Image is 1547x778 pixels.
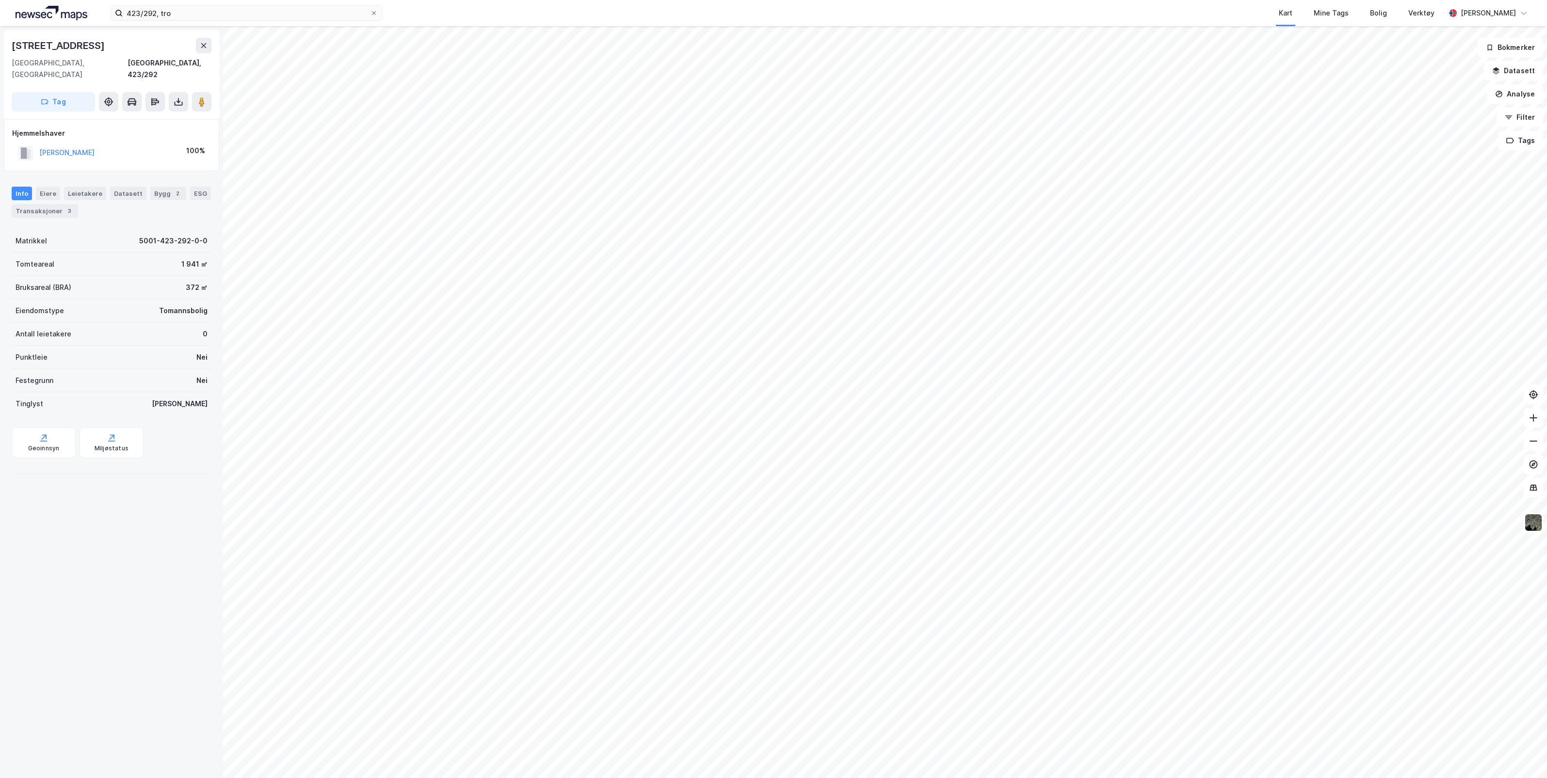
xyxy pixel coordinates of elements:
div: Kart [1279,7,1292,19]
div: Punktleie [16,351,48,363]
div: Bygg [150,187,186,200]
div: ESG [190,187,211,200]
div: Festegrunn [16,375,53,386]
div: Tomannsbolig [159,305,208,317]
button: Datasett [1484,61,1543,80]
div: Info [12,187,32,200]
div: Geoinnsyn [28,445,60,452]
button: Bokmerker [1478,38,1543,57]
div: Nei [196,375,208,386]
div: 0 [203,328,208,340]
img: logo.a4113a55bc3d86da70a041830d287a7e.svg [16,6,87,20]
div: Antall leietakere [16,328,71,340]
button: Filter [1497,108,1543,127]
div: 3 [64,206,74,216]
div: [GEOGRAPHIC_DATA], [GEOGRAPHIC_DATA] [12,57,128,80]
div: [PERSON_NAME] [1461,7,1516,19]
div: 2 [173,189,182,198]
div: Transaksjoner [12,204,78,218]
img: 9k= [1524,513,1543,532]
div: 1 941 ㎡ [181,258,208,270]
button: Tags [1498,131,1543,150]
div: Eiendomstype [16,305,64,317]
div: [PERSON_NAME] [152,398,208,410]
div: 100% [186,145,205,157]
div: Nei [196,351,208,363]
button: Tag [12,92,95,111]
div: Eiere [36,187,60,200]
div: Datasett [110,187,146,200]
div: Bruksareal (BRA) [16,282,71,293]
div: Leietakere [64,187,106,200]
div: 372 ㎡ [186,282,208,293]
div: Hjemmelshaver [12,127,211,139]
div: [STREET_ADDRESS] [12,38,107,53]
div: Verktøy [1408,7,1434,19]
input: Søk på adresse, matrikkel, gårdeiere, leietakere eller personer [123,6,370,20]
div: Tinglyst [16,398,43,410]
button: Analyse [1487,84,1543,104]
div: 5001-423-292-0-0 [139,235,208,247]
div: Tomteareal [16,258,54,270]
div: Mine Tags [1314,7,1349,19]
div: Bolig [1370,7,1387,19]
div: Matrikkel [16,235,47,247]
div: Miljøstatus [95,445,129,452]
iframe: Chat Widget [1499,731,1547,778]
div: [GEOGRAPHIC_DATA], 423/292 [128,57,211,80]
